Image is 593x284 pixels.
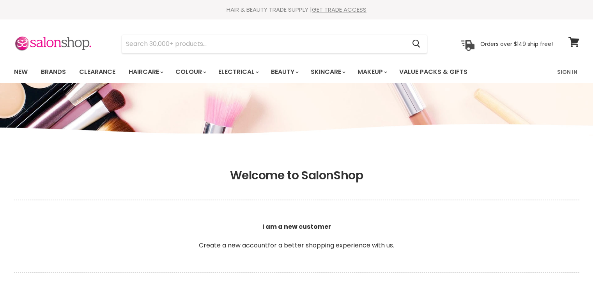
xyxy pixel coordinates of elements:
p: for a better shopping experience with us. [14,203,579,269]
input: Search [122,35,406,53]
p: Orders over $149 ship free! [480,40,553,47]
a: GET TRADE ACCESS [312,5,366,14]
a: Colour [170,64,211,80]
h1: Welcome to SalonShop [14,168,579,182]
a: Haircare [123,64,168,80]
a: Skincare [305,64,350,80]
ul: Main menu [8,61,513,83]
b: I am a new customer [262,222,331,231]
a: Brands [35,64,72,80]
a: Sign In [552,64,582,80]
button: Search [406,35,427,53]
a: Makeup [352,64,392,80]
a: Create a new account [199,241,268,250]
a: New [8,64,34,80]
a: Clearance [73,64,121,80]
nav: Main [4,61,589,83]
div: HAIR & BEAUTY TRADE SUPPLY | [4,6,589,14]
form: Product [122,35,427,53]
a: Electrical [212,64,264,80]
a: Beauty [265,64,303,80]
a: Value Packs & Gifts [393,64,473,80]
